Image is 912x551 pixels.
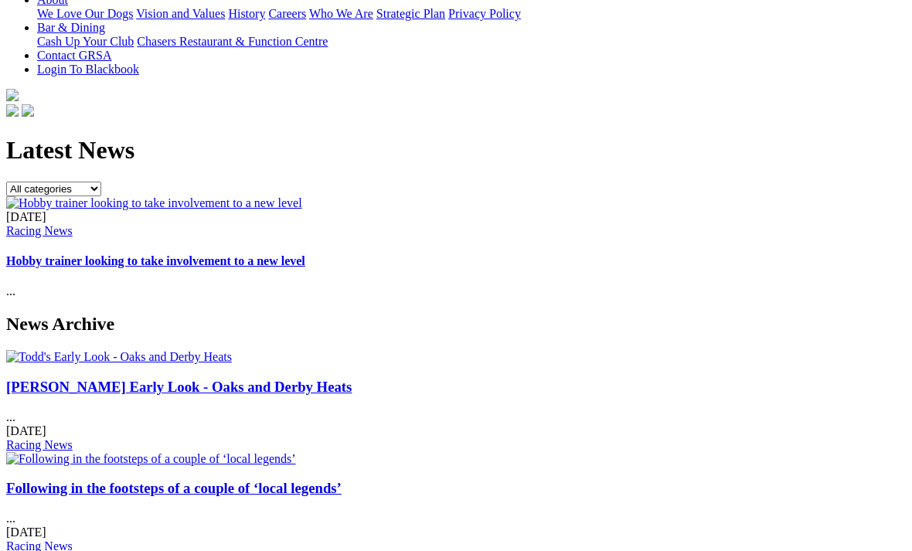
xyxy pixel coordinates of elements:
a: Vision and Values [136,7,225,20]
img: Following in the footsteps of a couple of ‘local legends’ [6,452,296,466]
img: Hobby trainer looking to take involvement to a new level [6,196,302,210]
a: Racing News [6,224,73,237]
div: About [37,7,906,21]
div: ... [6,379,906,452]
img: Todd's Early Look - Oaks and Derby Heats [6,350,232,364]
h2: News Archive [6,314,906,335]
div: ... [6,210,906,299]
a: History [228,7,265,20]
a: Strategic Plan [376,7,445,20]
img: twitter.svg [22,104,34,117]
a: Careers [268,7,306,20]
a: We Love Our Dogs [37,7,133,20]
a: Chasers Restaurant & Function Centre [137,35,328,48]
a: Cash Up Your Club [37,35,134,48]
img: facebook.svg [6,104,19,117]
a: Bar & Dining [37,21,105,34]
a: Contact GRSA [37,49,111,62]
a: Privacy Policy [448,7,521,20]
h1: Latest News [6,136,906,165]
div: Bar & Dining [37,35,906,49]
span: [DATE] [6,210,46,223]
a: [PERSON_NAME] Early Look - Oaks and Derby Heats [6,379,352,395]
a: Racing News [6,438,73,451]
img: logo-grsa-white.png [6,89,19,101]
a: Following in the footsteps of a couple of ‘local legends’ [6,480,342,496]
a: Hobby trainer looking to take involvement to a new level [6,254,305,267]
a: Login To Blackbook [37,63,139,76]
a: Who We Are [309,7,373,20]
span: [DATE] [6,525,46,539]
span: [DATE] [6,424,46,437]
